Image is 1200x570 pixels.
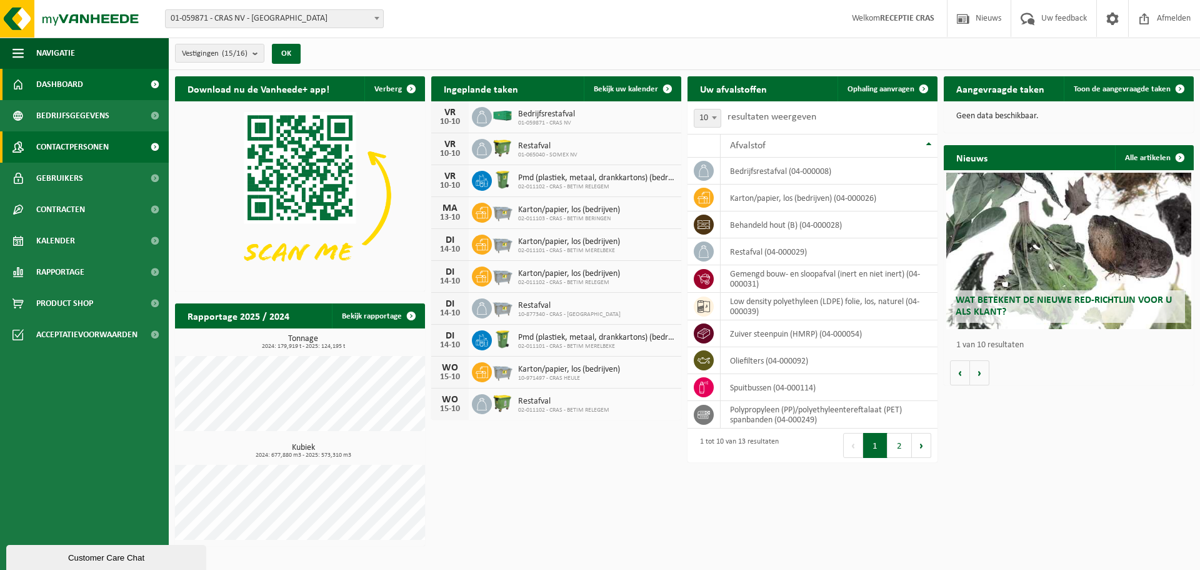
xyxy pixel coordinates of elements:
span: Karton/papier, los (bedrijven) [518,205,620,215]
td: karton/papier, los (bedrijven) (04-000026) [721,185,937,211]
div: 10-10 [437,181,462,190]
button: 1 [863,433,887,458]
h3: Kubiek [181,444,425,459]
span: 2024: 179,919 t - 2025: 124,195 t [181,344,425,350]
td: oliefilters (04-000092) [721,347,937,374]
span: Verberg [374,85,402,93]
img: WB-0240-HPE-GN-50 [492,169,513,190]
span: Restafval [518,141,577,151]
span: 10-877340 - CRAS - [GEOGRAPHIC_DATA] [518,311,621,318]
img: HK-XC-40-GN-00 [492,110,513,121]
span: Bekijk uw kalender [594,85,658,93]
span: Navigatie [36,38,75,69]
span: Dashboard [36,69,83,100]
button: Next [912,433,931,458]
span: 02-011101 - CRAS - BETIM MERELBEKE [518,343,675,350]
button: OK [272,44,301,64]
count: (15/16) [222,49,247,58]
div: DI [437,235,462,245]
button: 2 [887,433,912,458]
div: VR [437,140,462,150]
span: 10 [694,109,721,127]
div: MA [437,203,462,213]
div: DI [437,267,462,277]
h2: Download nu de Vanheede+ app! [175,76,342,101]
div: 14-10 [437,341,462,350]
span: Restafval [518,397,609,407]
span: Contactpersonen [36,131,109,163]
img: WB-2500-GAL-GY-01 [492,360,513,382]
img: WB-0240-HPE-GN-50 [492,328,513,350]
a: Alle artikelen [1115,145,1192,170]
span: 01-059871 - CRAS NV - WAREGEM [165,9,384,28]
div: 13-10 [437,213,462,222]
span: Karton/papier, los (bedrijven) [518,269,620,279]
a: Toon de aangevraagde taken [1064,76,1192,101]
span: Toon de aangevraagde taken [1074,85,1171,93]
span: Vestigingen [182,44,247,63]
span: 02-011103 - CRAS - BETIM BERINGEN [518,215,620,223]
label: resultaten weergeven [727,112,816,122]
img: WB-2500-GAL-GY-01 [492,233,513,254]
h2: Nieuws [944,145,1000,170]
span: Karton/papier, los (bedrijven) [518,237,620,247]
span: Gebruikers [36,163,83,194]
img: WB-2500-GAL-GY-01 [492,265,513,286]
h2: Rapportage 2025 / 2024 [175,303,302,328]
a: Bekijk rapportage [332,303,424,328]
span: Pmd (plastiek, metaal, drankkartons) (bedrijven) [518,333,675,343]
span: 2024: 677,880 m3 - 2025: 573,310 m3 [181,452,425,459]
div: WO [437,395,462,405]
span: 10 [694,109,721,128]
div: 14-10 [437,309,462,318]
button: Previous [843,433,863,458]
td: behandeld hout (B) (04-000028) [721,211,937,238]
div: VR [437,171,462,181]
img: Download de VHEPlus App [175,101,425,289]
span: Bedrijfsrestafval [518,109,575,120]
p: Geen data beschikbaar. [956,112,1181,121]
td: spuitbussen (04-000114) [721,374,937,401]
div: WO [437,363,462,373]
span: 02-011101 - CRAS - BETIM MERELBEKE [518,247,620,255]
span: Karton/papier, los (bedrijven) [518,365,620,375]
span: 01-065040 - SOMEX NV [518,151,577,159]
img: WB-2500-GAL-GY-01 [492,297,513,318]
a: Wat betekent de nieuwe RED-richtlijn voor u als klant? [946,173,1191,329]
div: 15-10 [437,405,462,414]
td: restafval (04-000029) [721,238,937,265]
td: bedrijfsrestafval (04-000008) [721,158,937,185]
span: 02-011102 - CRAS - BETIM RELEGEM [518,407,609,414]
div: VR [437,108,462,118]
span: Acceptatievoorwaarden [36,319,137,350]
span: Ophaling aanvragen [847,85,914,93]
span: 01-059871 - CRAS NV [518,120,575,127]
a: Bekijk uw kalender [584,76,680,101]
span: Product Shop [36,288,93,319]
div: 14-10 [437,277,462,286]
span: Afvalstof [730,141,766,151]
span: 02-011102 - CRAS - BETIM RELEGEM [518,279,620,287]
div: 15-10 [437,373,462,382]
span: 01-059871 - CRAS NV - WAREGEM [166,10,383,28]
td: low density polyethyleen (LDPE) folie, los, naturel (04-000039) [721,293,937,320]
span: 10-971497 - CRAS HEULE [518,375,620,382]
img: WB-2500-GAL-GY-01 [492,201,513,222]
span: Rapportage [36,257,84,288]
button: Verberg [364,76,424,101]
strong: RECEPTIE CRAS [880,14,934,23]
span: Wat betekent de nieuwe RED-richtlijn voor u als klant? [956,295,1172,317]
span: Restafval [518,301,621,311]
td: zuiver steenpuin (HMRP) (04-000054) [721,320,937,347]
img: WB-1100-HPE-GN-50 [492,392,513,414]
div: 1 tot 10 van 13 resultaten [694,432,779,459]
iframe: chat widget [6,542,209,570]
a: Ophaling aanvragen [837,76,936,101]
img: WB-1100-HPE-GN-50 [492,137,513,158]
div: DI [437,331,462,341]
button: Volgende [970,360,989,385]
div: DI [437,299,462,309]
td: gemengd bouw- en sloopafval (inert en niet inert) (04-000031) [721,265,937,293]
h2: Aangevraagde taken [944,76,1057,101]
